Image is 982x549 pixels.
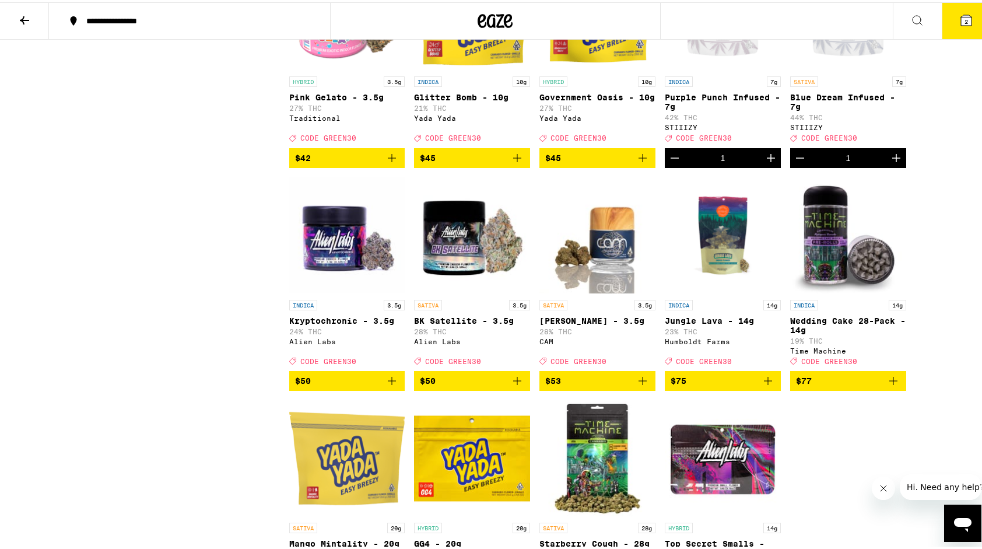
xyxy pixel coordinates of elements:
[414,74,442,85] p: INDICA
[414,335,530,343] div: Alien Labs
[300,132,356,140] span: CODE GREEN30
[638,520,655,531] p: 28g
[289,326,405,333] p: 24% THC
[289,335,405,343] div: Alien Labs
[289,369,405,389] button: Add to bag
[965,16,968,23] span: 2
[539,314,655,323] p: [PERSON_NAME] - 3.5g
[509,298,530,308] p: 3.5g
[295,151,311,160] span: $42
[872,474,895,498] iframe: Close message
[665,298,693,308] p: INDICA
[289,398,405,515] img: Yada Yada - Mango Mintality - 20g
[763,520,781,531] p: 14g
[761,146,781,166] button: Increment
[539,102,655,110] p: 27% THC
[767,74,781,85] p: 7g
[414,112,530,120] div: Yada Yada
[539,112,655,120] div: Yada Yada
[790,369,906,389] button: Add to bag
[414,102,530,110] p: 21% THC
[7,8,84,18] span: Hi. Need any help?
[539,520,567,531] p: SATIVA
[545,374,561,383] span: $53
[634,298,655,308] p: 3.5g
[384,298,405,308] p: 3.5g
[665,326,781,333] p: 23% THC
[289,90,405,100] p: Pink Gelato - 3.5g
[420,374,436,383] span: $50
[665,175,781,369] a: Open page for Jungle Lava - 14g from Humboldt Farms
[550,355,606,363] span: CODE GREEN30
[414,90,530,100] p: Glitter Bomb - 10g
[300,355,356,363] span: CODE GREEN30
[550,132,606,140] span: CODE GREEN30
[900,472,981,498] iframe: Message from company
[289,314,405,323] p: Kryptochronic - 3.5g
[790,146,810,166] button: Decrement
[539,326,655,333] p: 28% THC
[539,74,567,85] p: HYBRID
[638,74,655,85] p: 10g
[665,175,781,292] img: Humboldt Farms - Jungle Lava - 14g
[892,74,906,85] p: 7g
[545,151,561,160] span: $45
[414,298,442,308] p: SATIVA
[289,175,405,292] img: Alien Labs - Kryptochronic - 3.5g
[790,335,906,342] p: 19% THC
[513,520,530,531] p: 20g
[539,175,655,369] a: Open page for Jack Herer - 3.5g from CAM
[671,374,686,383] span: $75
[665,90,781,109] p: Purple Punch Infused - 7g
[539,369,655,389] button: Add to bag
[289,74,317,85] p: HYBRID
[790,345,906,352] div: Time Machine
[665,520,693,531] p: HYBRID
[676,355,732,363] span: CODE GREEN30
[513,74,530,85] p: 10g
[539,146,655,166] button: Add to bag
[425,132,481,140] span: CODE GREEN30
[790,74,818,85] p: SATIVA
[790,111,906,119] p: 44% THC
[801,132,857,140] span: CODE GREEN30
[539,90,655,100] p: Government Oasis - 10g
[790,298,818,308] p: INDICA
[665,111,781,119] p: 42% THC
[796,374,812,383] span: $77
[790,121,906,129] div: STIIIZY
[801,355,857,363] span: CODE GREEN30
[720,151,725,160] div: 1
[790,314,906,333] p: Wedding Cake 28-Pack - 14g
[295,374,311,383] span: $50
[790,175,906,292] img: Time Machine - Wedding Cake 28-Pack - 14g
[414,520,442,531] p: HYBRID
[420,151,436,160] span: $45
[790,175,906,369] a: Open page for Wedding Cake 28-Pack - 14g from Time Machine
[539,398,655,515] img: Time Machine - Starberry Cough - 28g
[539,537,655,546] p: Starberry Cough - 28g
[387,520,405,531] p: 20g
[676,132,732,140] span: CODE GREEN30
[414,146,530,166] button: Add to bag
[289,298,317,308] p: INDICA
[539,298,567,308] p: SATIVA
[790,90,906,109] p: Blue Dream Infused - 7g
[665,398,781,515] img: Alien Labs - Top Secret Smalls - 14g
[665,74,693,85] p: INDICA
[665,121,781,129] div: STIIIZY
[889,298,906,308] p: 14g
[384,74,405,85] p: 3.5g
[665,314,781,323] p: Jungle Lava - 14g
[289,537,405,546] p: Mango Mintality - 20g
[665,146,685,166] button: Decrement
[289,520,317,531] p: SATIVA
[763,298,781,308] p: 14g
[539,335,655,343] div: CAM
[289,112,405,120] div: Traditional
[414,314,530,323] p: BK Satellite - 3.5g
[414,175,530,292] img: Alien Labs - BK Satellite - 3.5g
[425,355,481,363] span: CODE GREEN30
[846,151,851,160] div: 1
[289,102,405,110] p: 27% THC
